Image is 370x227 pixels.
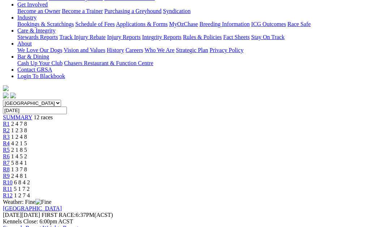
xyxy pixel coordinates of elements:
[17,47,62,53] a: We Love Our Dogs
[17,40,32,47] a: About
[287,21,310,27] a: Race Safe
[11,140,27,146] span: 4 2 1 5
[11,173,27,179] span: 2 4 8 1
[17,27,56,34] a: Care & Integrity
[251,21,286,27] a: ICG Outcomes
[11,160,27,166] span: 5 8 4 1
[10,93,16,98] img: twitter.svg
[3,173,10,179] a: R9
[199,21,250,27] a: Breeding Information
[3,218,367,225] div: Kennels Close: 6:00pm ACST
[145,47,175,53] a: Who We Are
[169,21,198,27] a: MyOzChase
[3,186,12,192] a: R11
[3,166,10,172] a: R8
[11,147,27,153] span: 2 1 8 5
[62,8,103,14] a: Become a Trainer
[125,47,143,53] a: Careers
[107,34,141,40] a: Injury Reports
[3,85,9,91] img: logo-grsa-white.png
[75,21,115,27] a: Schedule of Fees
[17,34,367,40] div: Care & Integrity
[210,47,244,53] a: Privacy Policy
[3,199,51,205] span: Weather: Fine
[17,60,367,67] div: Bar & Dining
[11,153,27,159] span: 1 4 5 2
[35,199,51,205] img: Fine
[3,179,13,185] a: R10
[3,127,10,133] a: R2
[17,73,65,79] a: Login To Blackbook
[17,34,58,40] a: Stewards Reports
[3,147,10,153] a: R5
[17,21,367,27] div: Industry
[11,121,27,127] span: 2 4 7 8
[3,205,62,211] a: [GEOGRAPHIC_DATA]
[17,14,36,21] a: Industry
[17,21,74,27] a: Bookings & Scratchings
[14,192,30,198] span: 1 2 7 4
[104,8,162,14] a: Purchasing a Greyhound
[14,179,30,185] span: 6 8 4 2
[163,8,190,14] a: Syndication
[116,21,168,27] a: Applications & Forms
[3,114,32,120] a: SUMMARY
[176,47,208,53] a: Strategic Plan
[17,8,367,14] div: Get Involved
[3,212,22,218] span: [DATE]
[17,67,52,73] a: Contact GRSA
[14,186,30,192] span: 5 1 7 2
[17,1,48,8] a: Get Involved
[34,114,53,120] span: 12 races
[17,60,63,66] a: Cash Up Your Club
[11,134,27,140] span: 1 2 4 8
[3,134,10,140] a: R3
[64,60,153,66] a: Chasers Restaurant & Function Centre
[3,153,10,159] a: R6
[64,47,105,53] a: Vision and Values
[3,212,40,218] span: [DATE]
[251,34,284,40] a: Stay On Track
[17,53,49,60] a: Bar & Dining
[3,93,9,98] img: facebook.svg
[3,160,10,166] a: R7
[17,47,367,53] div: About
[3,107,67,114] input: Select date
[107,47,124,53] a: History
[3,121,10,127] a: R1
[142,34,181,40] a: Integrity Reports
[59,34,106,40] a: Track Injury Rebate
[42,212,76,218] span: FIRST RACE:
[11,166,27,172] span: 1 3 7 8
[3,192,13,198] a: R12
[183,34,222,40] a: Rules & Policies
[223,34,250,40] a: Fact Sheets
[3,140,10,146] a: R4
[17,8,60,14] a: Become an Owner
[42,212,113,218] span: 6:37PM(ACST)
[11,127,27,133] span: 1 2 3 8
